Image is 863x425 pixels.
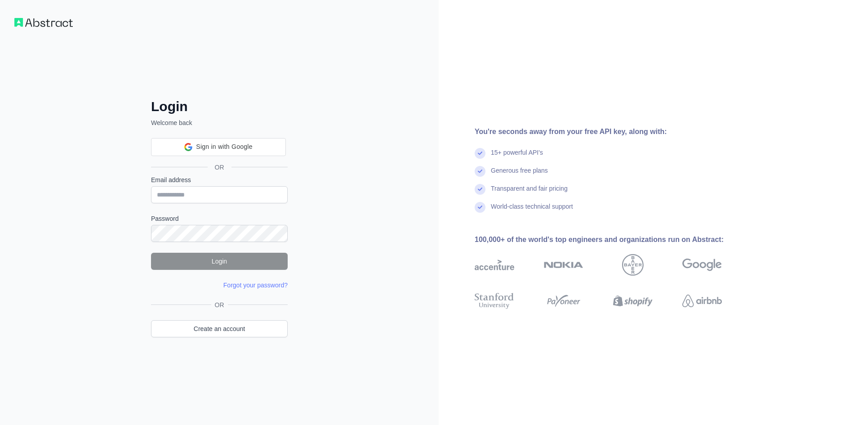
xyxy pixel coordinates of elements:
[208,163,231,172] span: OR
[151,138,286,156] div: Sign in with Google
[475,148,485,159] img: check mark
[475,291,514,311] img: stanford university
[151,253,288,270] button: Login
[151,214,288,223] label: Password
[151,98,288,115] h2: Login
[211,300,228,309] span: OR
[491,148,543,166] div: 15+ powerful API's
[475,254,514,276] img: accenture
[475,166,485,177] img: check mark
[491,184,568,202] div: Transparent and fair pricing
[682,254,722,276] img: google
[196,142,252,152] span: Sign in with Google
[491,202,573,220] div: World-class technical support
[544,254,583,276] img: nokia
[151,118,288,127] p: Welcome back
[475,234,751,245] div: 100,000+ of the world's top engineers and organizations run on Abstract:
[475,184,485,195] img: check mark
[682,291,722,311] img: airbnb
[491,166,548,184] div: Generous free plans
[14,18,73,27] img: Workflow
[622,254,644,276] img: bayer
[223,282,288,289] a: Forgot your password?
[544,291,583,311] img: payoneer
[475,202,485,213] img: check mark
[475,126,751,137] div: You're seconds away from your free API key, along with:
[151,320,288,337] a: Create an account
[613,291,653,311] img: shopify
[151,175,288,184] label: Email address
